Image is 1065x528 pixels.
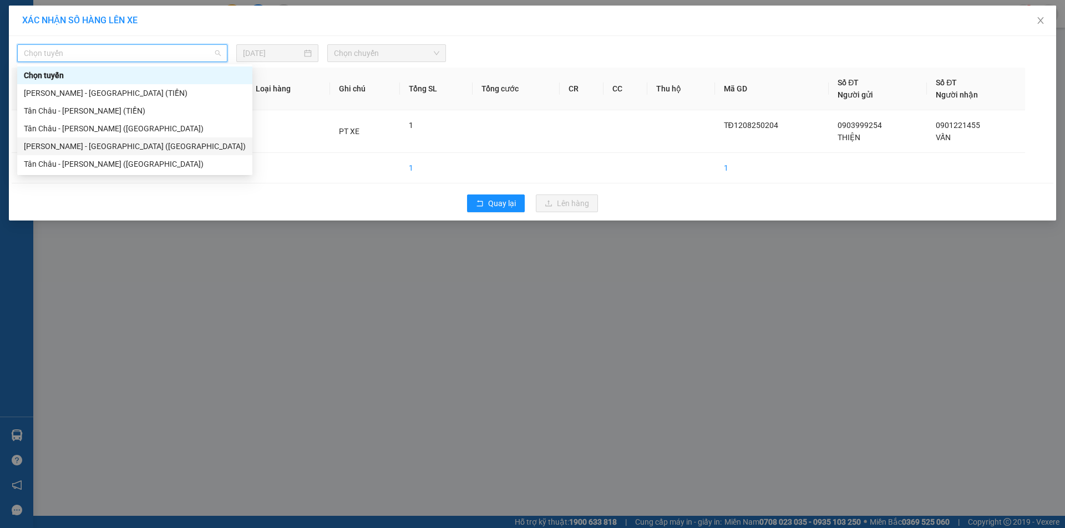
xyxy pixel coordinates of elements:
[24,45,221,61] span: Chọn tuyến
[838,90,873,99] span: Người gửi
[400,68,473,110] th: Tổng SL
[838,133,860,142] span: THIỆN
[330,68,400,110] th: Ghi chú
[247,68,330,110] th: Loại hàng
[243,47,302,59] input: 13/08/2025
[334,45,439,61] span: Chọn chuyến
[647,68,715,110] th: Thu hộ
[24,69,246,81] div: Chọn tuyến
[724,121,778,130] span: TĐ1208250204
[17,102,252,120] div: Tân Châu - Hồ Chí Minh (TIỀN)
[603,68,647,110] th: CC
[936,90,978,99] span: Người nhận
[715,153,829,183] td: 1
[17,84,252,102] div: Hồ Chí Minh - Tân Châu (TIỀN)
[488,197,516,209] span: Quay lại
[473,68,559,110] th: Tổng cước
[12,110,63,153] td: 1
[17,66,252,84] div: Chọn tuyến
[17,120,252,137] div: Tân Châu - Hồ Chí Minh (Giường)
[715,68,829,110] th: Mã GD
[936,121,980,130] span: 0901221455
[409,121,413,130] span: 1
[936,78,957,87] span: Số ĐT
[536,194,598,212] button: uploadLên hàng
[17,137,252,155] div: Hồ Chí Minh - Tân Châu (Giường)
[24,122,246,135] div: Tân Châu - [PERSON_NAME] ([GEOGRAPHIC_DATA])
[24,158,246,170] div: Tân Châu - [PERSON_NAME] ([GEOGRAPHIC_DATA])
[467,194,525,212] button: rollbackQuay lại
[24,140,246,152] div: [PERSON_NAME] - [GEOGRAPHIC_DATA] ([GEOGRAPHIC_DATA])
[560,68,603,110] th: CR
[24,87,246,99] div: [PERSON_NAME] - [GEOGRAPHIC_DATA] (TIỀN)
[476,199,484,208] span: rollback
[339,127,359,136] span: PT XE
[936,133,951,142] span: VẤN
[400,153,473,183] td: 1
[12,68,63,110] th: STT
[838,78,859,87] span: Số ĐT
[22,15,138,25] span: XÁC NHẬN SỐ HÀNG LÊN XE
[1036,16,1045,25] span: close
[1025,6,1056,37] button: Close
[17,155,252,173] div: Tân Châu - Hồ Chí Minh (Giường)
[24,105,246,117] div: Tân Châu - [PERSON_NAME] (TIỀN)
[838,121,882,130] span: 0903999254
